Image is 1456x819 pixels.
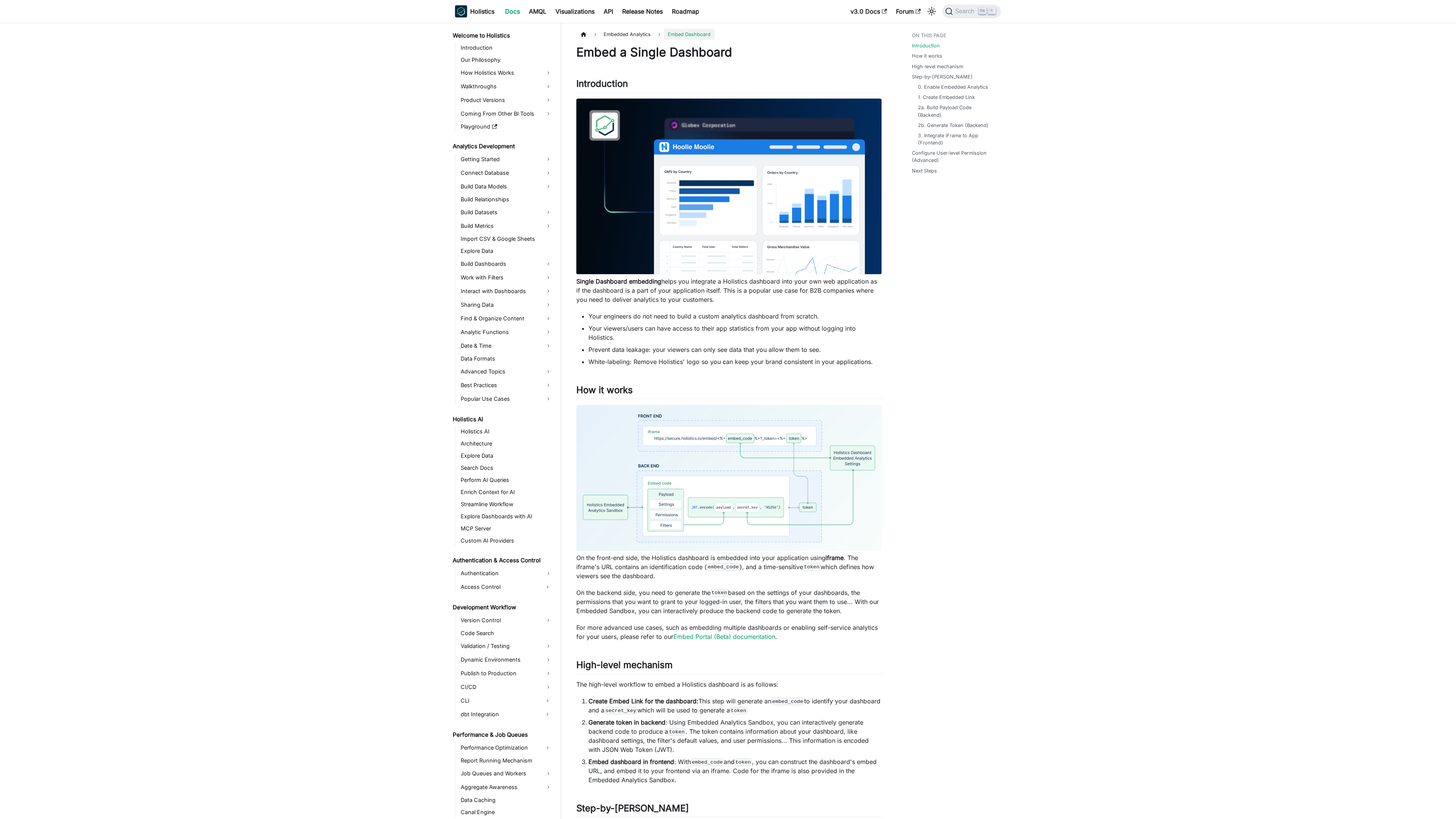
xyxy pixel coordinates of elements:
a: Product Versions [458,94,554,106]
nav: Breadcrumbs [576,29,882,40]
a: API [599,5,618,17]
a: Explore Data [458,450,554,461]
p: For more advanced use cases, such as embedding multiple dashboards or enabling self-service analy... [576,623,882,641]
h2: High-level mechanism [576,659,882,674]
a: Enrich Context for AI [458,487,554,497]
a: Code Search [458,628,554,639]
a: Job Queues and Workers [458,767,554,780]
a: Data Formats [458,353,554,364]
a: Next Steps [912,167,937,174]
a: Custom AI Providers [458,535,554,546]
a: v3.0 Docs [846,5,891,17]
a: Interact with Dashboards [458,285,554,297]
a: Connect Database [458,167,554,179]
a: Advanced Topics [458,366,554,378]
a: Canal Engine [458,807,554,817]
span: Embed Dashboard [664,29,714,40]
a: CI/CD [458,681,554,693]
a: High-level mechanism [912,63,963,70]
span: Embedded Analytics [600,29,654,40]
h2: How it works [576,384,882,399]
a: Welcome to Holistics [450,30,554,41]
a: Explore Data [458,246,554,256]
a: Access Control [458,581,541,593]
a: Sharing Data [458,299,554,311]
a: Forum [891,5,925,17]
a: HolisticsHolistics [455,5,494,17]
a: Getting Started [458,153,554,165]
a: Dynamic Environments [458,654,554,666]
a: Authentication [458,567,554,579]
a: Work with Filters [458,271,554,284]
a: Our Philosophy [458,55,554,65]
h2: Step-by-[PERSON_NAME] [576,803,882,817]
a: Walkthroughs [458,80,554,93]
a: Report Running Mechanism [458,755,554,766]
a: Holistics AI [458,426,554,437]
a: Date & Time [458,340,554,352]
a: Build Metrics [458,220,554,232]
a: Configure User-level Permission (Advanced) [912,149,996,164]
a: Docs [500,5,524,17]
strong: Embed dashboard in frontend [588,758,674,766]
code: embed_code [707,563,740,571]
strong: iframe [825,554,844,562]
button: Search (Ctrl+K) [942,5,1001,18]
a: Development Workflow [450,602,554,613]
strong: Create Embed Link for the dashboard: [588,697,698,705]
a: 3. Integrate iFrame to App (Frontend) [918,132,993,146]
p: The high-level workflow to embed a Holistics dashboard is as follows: [576,680,882,689]
p: On the backend side, you need to generate the based on the settings of your dashboards, the permi... [576,588,882,615]
li: : With and , you can construct the dashboard's embed URL, and embed it to your frontend via an if... [588,757,882,784]
code: embed_code [771,698,804,705]
h1: Embed a Single Dashboard [576,45,882,60]
h2: Introduction [576,78,882,93]
img: Embedded Dashboard [576,99,882,275]
button: Expand sidebar category 'dbt Integration' [541,708,554,720]
a: Perform AI Queries [458,475,554,485]
a: Playground [458,121,554,132]
a: Performance & Job Queues [450,730,554,740]
a: Search Docs [458,463,554,473]
kbd: K [988,8,996,14]
li: : Using Embedded Analytics Sandbox, you can interactively generate backend code to produce a . Th... [588,718,882,754]
a: Release Notes [618,5,667,17]
a: Architecture [458,438,554,449]
a: Explore Dashboards with AI [458,511,554,522]
a: Introduction [458,42,554,53]
a: Version Control [458,614,554,626]
code: token [803,563,821,571]
a: Step-by-[PERSON_NAME] [912,73,973,80]
button: Switch between dark and light mode (currently light mode) [926,5,938,17]
code: embed_code [691,758,724,766]
a: Build Datasets [458,206,554,218]
a: Build Data Models [458,180,554,193]
a: How it works [912,52,942,60]
code: token [711,589,728,596]
a: Best Practices [458,379,554,391]
li: Your viewers/users can have access to their app statistics from your app without logging into Hol... [588,324,882,342]
a: 1. Create Embedded Link [918,94,975,101]
button: Expand sidebar category 'Performance Optimization' [541,742,554,754]
a: Home page [576,29,591,40]
a: 0. Enable Embedded Analytics [918,83,988,91]
code: secret_key [604,707,637,714]
a: Performance Optimization [458,742,541,754]
code: token [668,728,686,736]
a: Popular Use Cases [458,393,554,405]
p: On the front-end side, the Holistics dashboard is embedded into your application using . The ifra... [576,553,882,581]
a: dbt Integration [458,708,541,720]
a: Aggregate Awareness [458,781,554,793]
a: Coming From Other BI Tools [458,108,554,120]
a: Holistics AI [450,414,554,425]
a: Find & Organize Content [458,312,554,325]
a: Build Relationships [458,194,554,205]
code: token [734,758,752,766]
a: Roadmap [667,5,704,17]
a: Introduction [912,42,940,49]
strong: Single Dashboard embedding [576,278,661,285]
a: Visualizations [551,5,599,17]
a: Publish to Production [458,667,554,679]
b: Holistics [470,7,494,16]
button: Expand sidebar category 'CLI' [541,695,554,707]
